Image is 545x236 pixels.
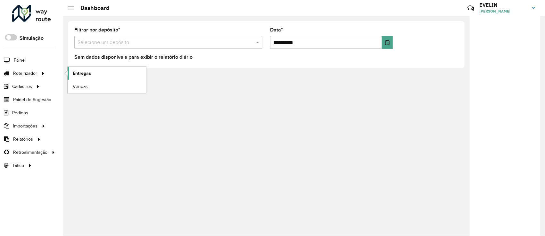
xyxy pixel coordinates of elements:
[12,83,32,90] span: Cadastros
[479,2,527,8] h3: EVELIN
[13,149,47,156] span: Retroalimentação
[479,8,527,14] span: [PERSON_NAME]
[74,26,120,34] label: Filtrar por depósito
[12,109,28,116] span: Pedidos
[13,70,37,77] span: Roteirizador
[12,162,24,169] span: Tático
[13,136,33,143] span: Relatórios
[74,4,110,12] h2: Dashboard
[20,34,44,42] label: Simulação
[14,57,26,64] span: Painel
[382,36,393,49] button: Choose Date
[73,83,88,90] span: Vendas
[68,80,146,93] a: Vendas
[68,67,146,80] a: Entregas
[270,26,283,34] label: Data
[13,123,37,129] span: Importações
[464,1,478,15] a: Contato Rápido
[73,70,91,77] span: Entregas
[74,53,193,61] label: Sem dados disponíveis para exibir o relatório diário
[13,96,51,103] span: Painel de Sugestão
